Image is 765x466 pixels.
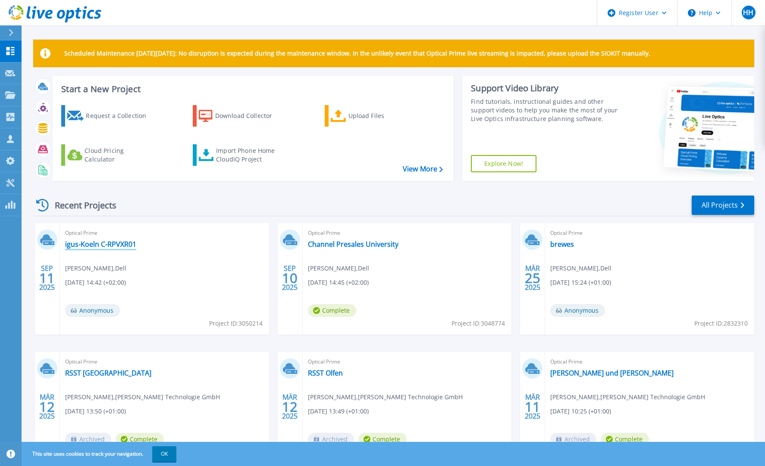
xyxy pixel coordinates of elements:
[550,392,705,402] span: [PERSON_NAME] , [PERSON_NAME] Technologie GmbH
[65,264,126,273] span: [PERSON_NAME] , Dell
[550,304,605,317] span: Anonymous
[308,228,507,238] span: Optical Prime
[550,228,749,238] span: Optical Prime
[348,107,417,124] div: Upload Files
[65,357,264,367] span: Optical Prime
[471,155,536,172] a: Explore Now!
[550,369,674,377] a: [PERSON_NAME] und [PERSON_NAME]
[216,146,283,164] div: Import Phone Home CloudIQ Project
[308,264,369,273] span: [PERSON_NAME] , Dell
[550,264,611,273] span: [PERSON_NAME] , Dell
[65,228,264,238] span: Optical Prime
[692,196,754,215] a: All Projects
[308,407,369,416] span: [DATE] 13:49 (+01:00)
[215,107,284,124] div: Download Collector
[65,304,120,317] span: Anonymous
[65,407,126,416] span: [DATE] 13:50 (+01:00)
[358,433,407,446] span: Complete
[61,84,442,94] h3: Start a New Project
[325,105,421,127] a: Upload Files
[550,357,749,367] span: Optical Prime
[61,144,157,166] a: Cloud Pricing Calculator
[451,319,505,328] span: Project ID: 3048774
[39,274,55,282] span: 11
[524,262,541,294] div: MÄR 2025
[282,403,298,410] span: 12
[308,433,354,446] span: Archived
[282,262,298,294] div: SEP 2025
[64,50,650,57] p: Scheduled Maintenance [DATE][DATE]: No disruption is expected during the maintenance window. In t...
[282,391,298,423] div: MÄR 2025
[308,392,463,402] span: [PERSON_NAME] , [PERSON_NAME] Technologie GmbH
[550,433,596,446] span: Archived
[524,391,541,423] div: MÄR 2025
[694,319,748,328] span: Project ID: 2832310
[308,357,507,367] span: Optical Prime
[65,240,136,249] a: igus-Koeln C-RPVXR01
[39,391,55,423] div: MÄR 2025
[282,274,298,282] span: 10
[601,433,649,446] span: Complete
[403,165,443,173] a: View More
[65,392,220,402] span: [PERSON_NAME] , [PERSON_NAME] Technologie GmbH
[65,278,126,287] span: [DATE] 14:42 (+02:00)
[471,97,619,123] div: Find tutorials, instructional guides and other support videos to help you make the most of your L...
[308,304,356,317] span: Complete
[86,107,155,124] div: Request a Collection
[308,369,343,377] a: RSST Olfen
[525,403,540,410] span: 11
[308,240,398,249] a: Channel Presales University
[85,146,154,164] div: Cloud Pricing Calculator
[39,262,55,294] div: SEP 2025
[550,407,611,416] span: [DATE] 10:25 (+01:00)
[193,105,289,127] a: Download Collector
[152,446,176,462] button: OK
[209,319,263,328] span: Project ID: 3050214
[33,195,128,216] div: Recent Projects
[61,105,157,127] a: Request a Collection
[65,433,111,446] span: Archived
[525,274,540,282] span: 25
[24,446,176,462] span: This site uses cookies to track your navigation.
[116,433,164,446] span: Complete
[550,278,611,287] span: [DATE] 15:24 (+01:00)
[65,369,151,377] a: RSST [GEOGRAPHIC_DATA]
[471,83,619,94] div: Support Video Library
[308,278,369,287] span: [DATE] 14:45 (+02:00)
[550,240,574,249] a: brewes
[743,9,753,16] span: HH
[39,403,55,410] span: 12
